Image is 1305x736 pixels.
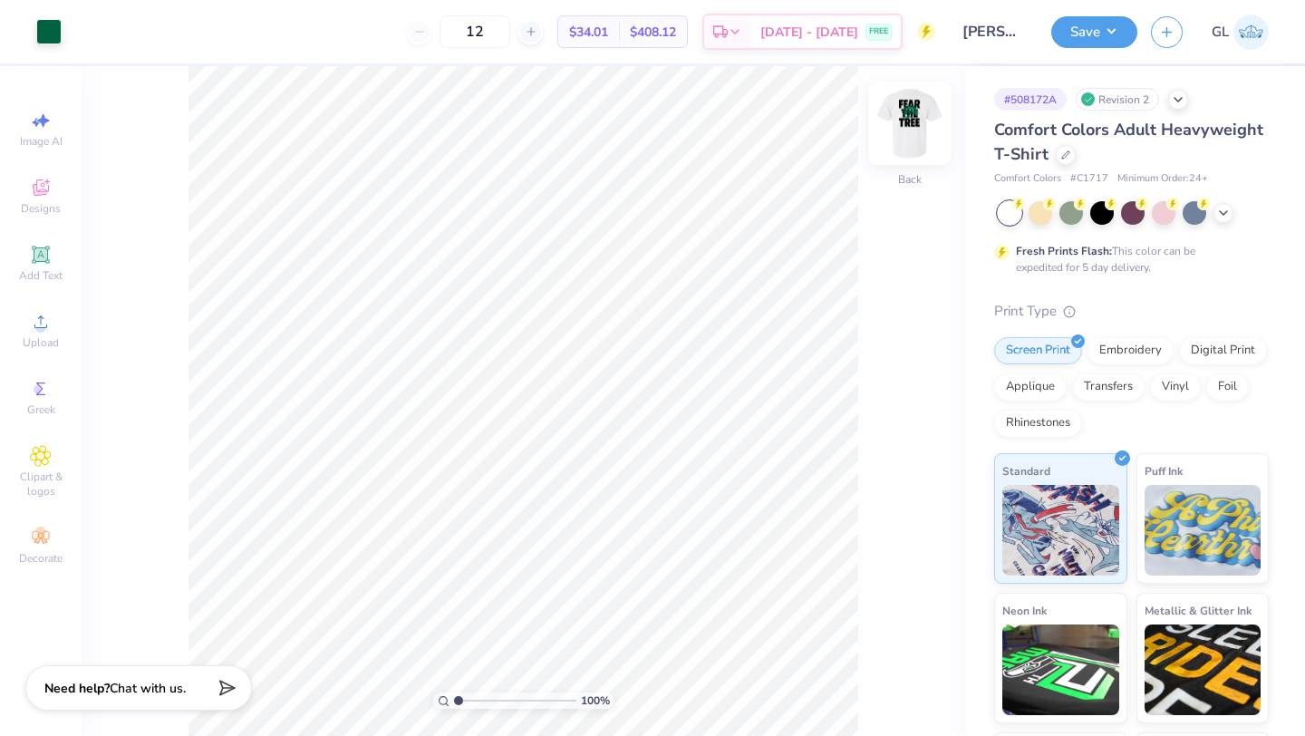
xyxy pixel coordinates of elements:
[1002,461,1050,480] span: Standard
[569,23,608,42] span: $34.01
[1145,461,1183,480] span: Puff Ink
[949,14,1038,50] input: Untitled Design
[898,171,922,188] div: Back
[1145,485,1261,576] img: Puff Ink
[27,402,55,417] span: Greek
[1002,601,1047,620] span: Neon Ink
[1016,244,1112,258] strong: Fresh Prints Flash:
[19,551,63,566] span: Decorate
[20,134,63,149] span: Image AI
[1179,337,1267,364] div: Digital Print
[110,680,186,697] span: Chat with us.
[1016,243,1239,276] div: This color can be expedited for 5 day delivery.
[994,171,1061,187] span: Comfort Colors
[874,87,946,160] img: Back
[1145,625,1261,715] img: Metallic & Glitter Ink
[1212,15,1269,50] a: GL
[630,23,676,42] span: $408.12
[19,268,63,283] span: Add Text
[1087,337,1174,364] div: Embroidery
[581,692,610,709] span: 100 %
[1070,171,1108,187] span: # C1717
[994,337,1082,364] div: Screen Print
[994,373,1067,401] div: Applique
[440,15,510,48] input: – –
[1206,373,1249,401] div: Foil
[1072,373,1145,401] div: Transfers
[760,23,858,42] span: [DATE] - [DATE]
[1051,16,1137,48] button: Save
[1002,485,1119,576] img: Standard
[1233,15,1269,50] img: Grace Lang
[994,301,1269,322] div: Print Type
[994,88,1067,111] div: # 508172A
[1002,625,1119,715] img: Neon Ink
[44,680,110,697] strong: Need help?
[1076,88,1159,111] div: Revision 2
[1117,171,1208,187] span: Minimum Order: 24 +
[1145,601,1252,620] span: Metallic & Glitter Ink
[1212,22,1229,43] span: GL
[9,470,72,499] span: Clipart & logos
[1150,373,1201,401] div: Vinyl
[994,410,1082,437] div: Rhinestones
[23,335,59,350] span: Upload
[869,25,888,38] span: FREE
[21,201,61,216] span: Designs
[994,119,1263,165] span: Comfort Colors Adult Heavyweight T-Shirt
